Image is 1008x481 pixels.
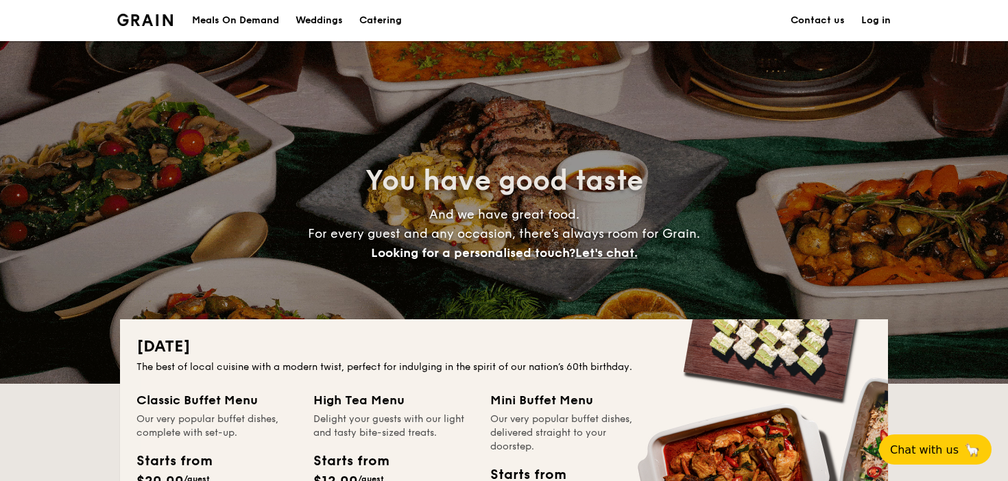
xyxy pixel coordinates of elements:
h2: [DATE] [136,336,872,358]
span: You have good taste [365,164,643,197]
span: And we have great food. For every guest and any occasion, there’s always room for Grain. [308,207,700,260]
a: Logotype [117,14,173,26]
div: Mini Buffet Menu [490,391,651,410]
img: Grain [117,14,173,26]
div: Classic Buffet Menu [136,391,297,410]
span: Chat with us [890,443,959,456]
span: 🦙 [964,442,981,458]
span: Let's chat. [575,245,638,260]
div: High Tea Menu [313,391,474,410]
div: Delight your guests with our light and tasty bite-sized treats. [313,412,474,440]
div: Starts from [313,451,388,471]
span: Looking for a personalised touch? [371,245,575,260]
div: Our very popular buffet dishes, complete with set-up. [136,412,297,440]
div: The best of local cuisine with a modern twist, perfect for indulging in the spirit of our nation’... [136,360,872,374]
div: Starts from [136,451,211,471]
button: Chat with us🦙 [879,434,992,465]
div: Our very popular buffet dishes, delivered straight to your doorstep. [490,412,651,454]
